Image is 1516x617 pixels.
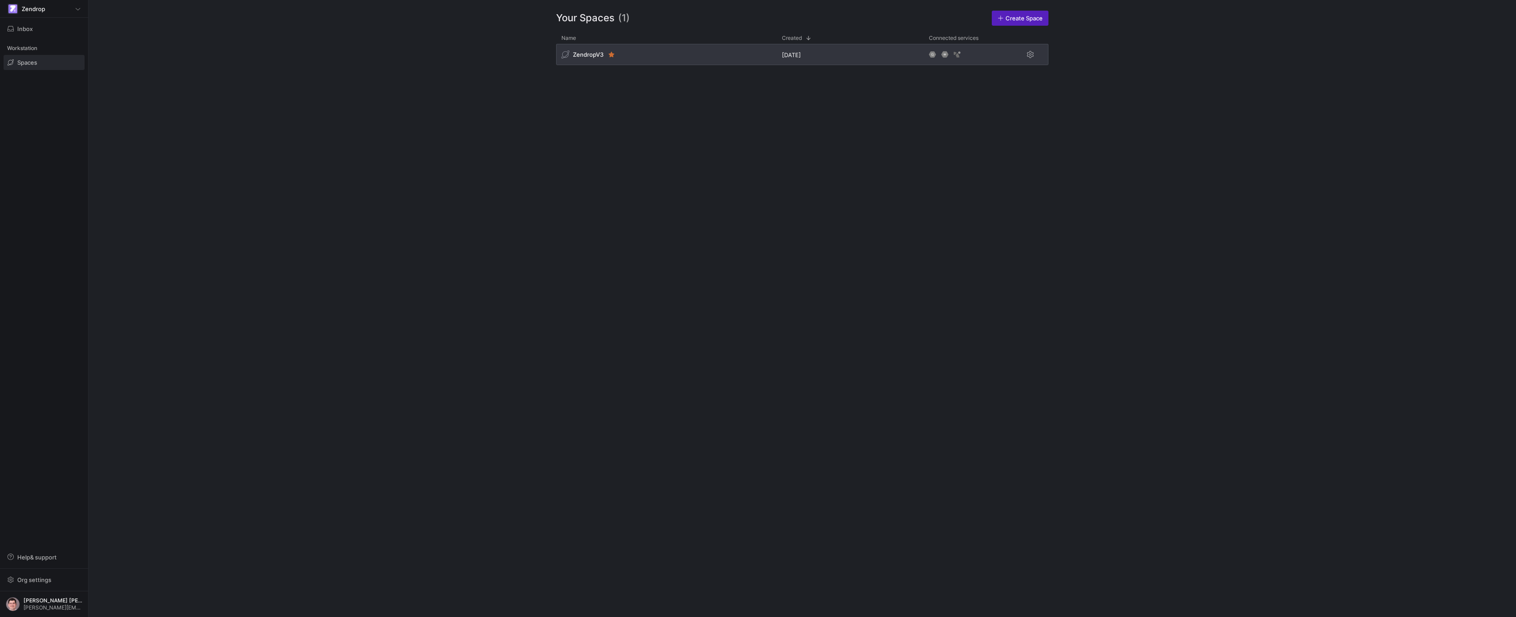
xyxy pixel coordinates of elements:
[4,572,85,587] button: Org settings
[4,42,85,55] div: Workstation
[573,51,603,58] span: ZendropV3
[992,11,1048,26] a: Create Space
[782,51,801,58] span: [DATE]
[8,4,17,13] img: https://storage.googleapis.com/y42-prod-data-exchange/images/qZXOSqkTtPuVcXVzF40oUlM07HVTwZXfPK0U...
[22,5,45,12] span: Zendrop
[4,550,85,565] button: Help& support
[1006,15,1043,22] span: Create Space
[17,25,33,32] span: Inbox
[4,577,85,584] a: Org settings
[23,598,82,604] span: [PERSON_NAME] [PERSON_NAME] [PERSON_NAME]
[4,55,85,70] a: Spaces
[17,576,51,583] span: Org settings
[23,605,82,611] span: [PERSON_NAME][EMAIL_ADDRESS][DOMAIN_NAME]
[929,35,978,41] span: Connected services
[17,59,37,66] span: Spaces
[6,597,20,611] img: https://storage.googleapis.com/y42-prod-data-exchange/images/G2kHvxVlt02YItTmblwfhPy4mK5SfUxFU6Tr...
[782,35,802,41] span: Created
[4,21,85,36] button: Inbox
[4,595,85,613] button: https://storage.googleapis.com/y42-prod-data-exchange/images/G2kHvxVlt02YItTmblwfhPy4mK5SfUxFU6Tr...
[17,554,57,561] span: Help & support
[618,11,630,26] span: (1)
[556,11,615,26] span: Your Spaces
[556,44,1048,69] div: Press SPACE to select this row.
[561,35,576,41] span: Name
